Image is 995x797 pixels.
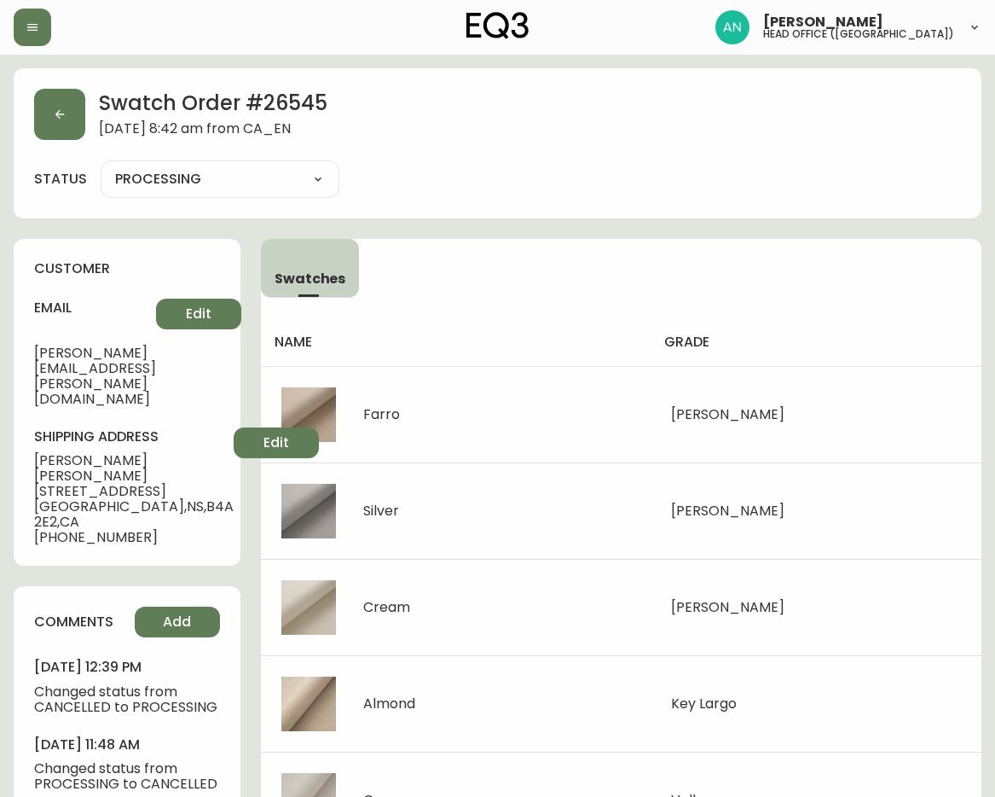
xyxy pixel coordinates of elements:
[34,613,113,631] h4: comments
[263,433,289,452] span: Edit
[34,428,234,446] h4: shipping address
[763,29,954,39] h5: head office ([GEOGRAPHIC_DATA])
[163,613,191,631] span: Add
[363,600,410,615] div: Cream
[671,501,784,521] span: [PERSON_NAME]
[34,259,220,278] h4: customer
[275,270,346,288] span: Swatches
[186,305,211,323] span: Edit
[34,170,87,189] label: status
[34,658,220,677] h4: [DATE] 12:39 pm
[34,684,220,715] span: Changed status from CANCELLED to PROCESSING
[763,15,883,29] span: [PERSON_NAME]
[671,597,784,617] span: [PERSON_NAME]
[671,404,784,424] span: [PERSON_NAME]
[135,607,220,637] button: Add
[34,346,156,407] span: [PERSON_NAME][EMAIL_ADDRESS][PERSON_NAME][DOMAIN_NAME]
[99,89,327,121] h2: Swatch Order # 26545
[99,121,327,140] span: [DATE] 8:42 am from CA_EN
[275,333,638,352] h4: name
[363,407,400,422] div: Farro
[34,499,234,530] span: [GEOGRAPHIC_DATA] , NS , B4A 2E2 , CA
[34,761,220,792] span: Changed status from PROCESSING to CANCELLED
[34,530,234,545] span: [PHONE_NUMBER]
[281,580,336,635] img: d55317d4-c39c-4e5e-a651-d001d75d25ce.jpg-thumb.jpg
[363,503,399,519] div: Silver
[34,453,234,484] span: [PERSON_NAME] [PERSON_NAME]
[281,484,336,538] img: 4893570a-0a19-48b6-8610-c817494f4be6.jpg-thumb.jpg
[34,299,156,317] h4: email
[715,10,749,44] img: b6763c7f328668d3cf0bc4ff7893ceca
[671,694,737,713] span: Key Largo
[363,696,415,712] div: Almond
[281,677,336,731] img: d3483a06-e7f2-4c44-8a21-3026bad11c72.jpg-thumb.jpg
[34,736,220,754] h4: [DATE] 11:48 am
[664,333,968,352] h4: grade
[156,299,241,329] button: Edit
[34,484,234,499] span: [STREET_ADDRESS]
[234,428,319,458] button: Edit
[281,387,336,442] img: 0b2a7f9e-a517-41c4-9158-d10077018e93.jpg-thumb.jpg
[466,12,529,39] img: logo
